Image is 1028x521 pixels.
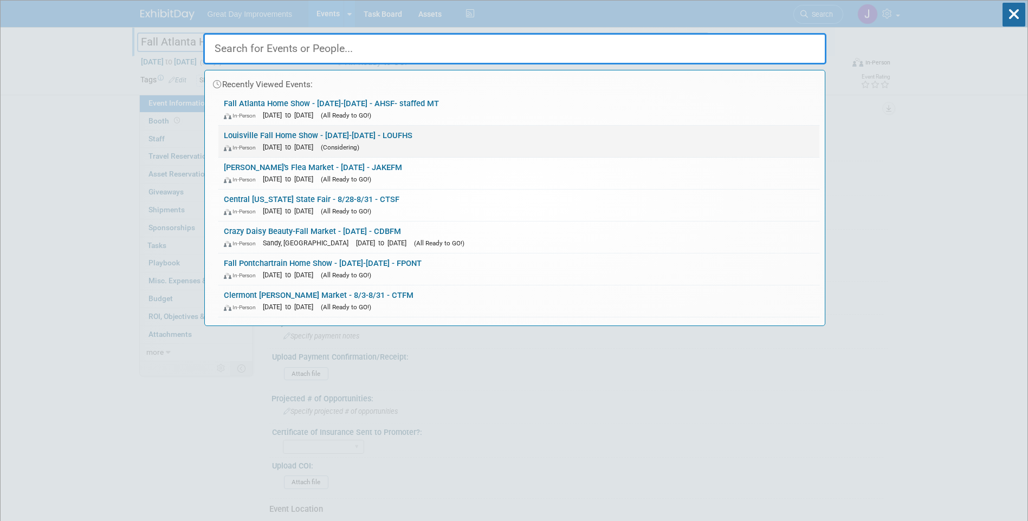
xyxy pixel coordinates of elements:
[218,253,819,285] a: Fall Pontchartrain Home Show - [DATE]-[DATE] - FPONT In-Person [DATE] to [DATE] (All Ready to GO!)
[218,94,819,125] a: Fall Atlanta Home Show - [DATE]-[DATE] - AHSF- staffed MT In-Person [DATE] to [DATE] (All Ready t...
[321,112,371,119] span: (All Ready to GO!)
[321,303,371,311] span: (All Ready to GO!)
[218,285,819,317] a: Clermont [PERSON_NAME] Market - 8/3-8/31 - CTFM In-Person [DATE] to [DATE] (All Ready to GO!)
[224,208,261,215] span: In-Person
[218,190,819,221] a: Central [US_STATE] State Fair - 8/28-8/31 - CTSF In-Person [DATE] to [DATE] (All Ready to GO!)
[321,207,371,215] span: (All Ready to GO!)
[263,207,319,215] span: [DATE] to [DATE]
[263,111,319,119] span: [DATE] to [DATE]
[224,144,261,151] span: In-Person
[356,239,412,247] span: [DATE] to [DATE]
[263,239,354,247] span: Sandy, [GEOGRAPHIC_DATA]
[224,240,261,247] span: In-Person
[224,272,261,279] span: In-Person
[224,176,261,183] span: In-Person
[321,271,371,279] span: (All Ready to GO!)
[414,239,464,247] span: (All Ready to GO!)
[203,33,826,64] input: Search for Events or People...
[321,175,371,183] span: (All Ready to GO!)
[263,143,319,151] span: [DATE] to [DATE]
[218,222,819,253] a: Crazy Daisy Beauty-Fall Market - [DATE] - CDBFM In-Person Sandy, [GEOGRAPHIC_DATA] [DATE] to [DAT...
[224,304,261,311] span: In-Person
[263,303,319,311] span: [DATE] to [DATE]
[210,70,819,94] div: Recently Viewed Events:
[218,158,819,189] a: [PERSON_NAME]'s Flea Market - [DATE] - JAKEFM In-Person [DATE] to [DATE] (All Ready to GO!)
[263,271,319,279] span: [DATE] to [DATE]
[321,144,359,151] span: (Considering)
[263,175,319,183] span: [DATE] to [DATE]
[218,126,819,157] a: Louisville Fall Home Show - [DATE]-[DATE] - LOUFHS In-Person [DATE] to [DATE] (Considering)
[224,112,261,119] span: In-Person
